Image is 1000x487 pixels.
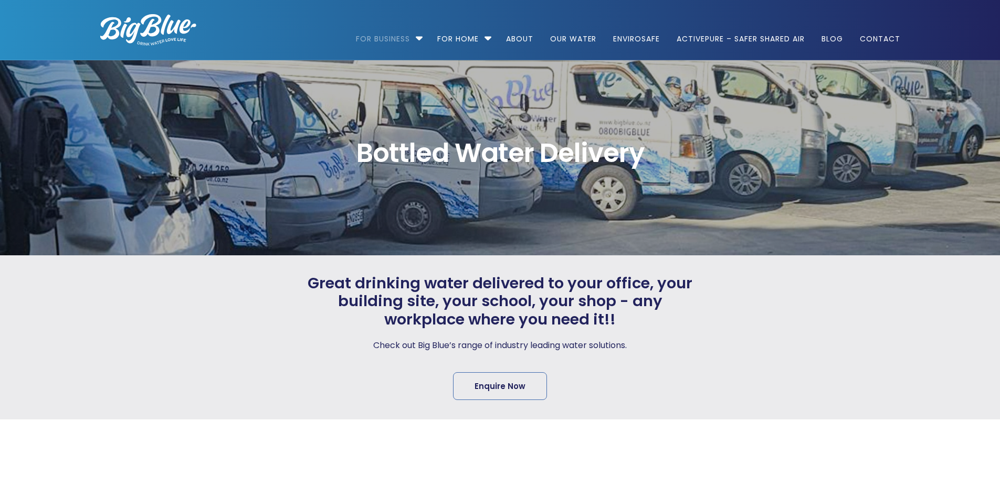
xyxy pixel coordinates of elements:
[100,140,900,166] span: Bottled Water Delivery
[305,338,696,353] p: Check out Big Blue’s range of industry leading water solutions.
[305,274,696,329] span: Great drinking water delivered to your office, your building site, your school, your shop - any w...
[100,14,196,46] img: logo
[453,372,547,400] a: Enquire Now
